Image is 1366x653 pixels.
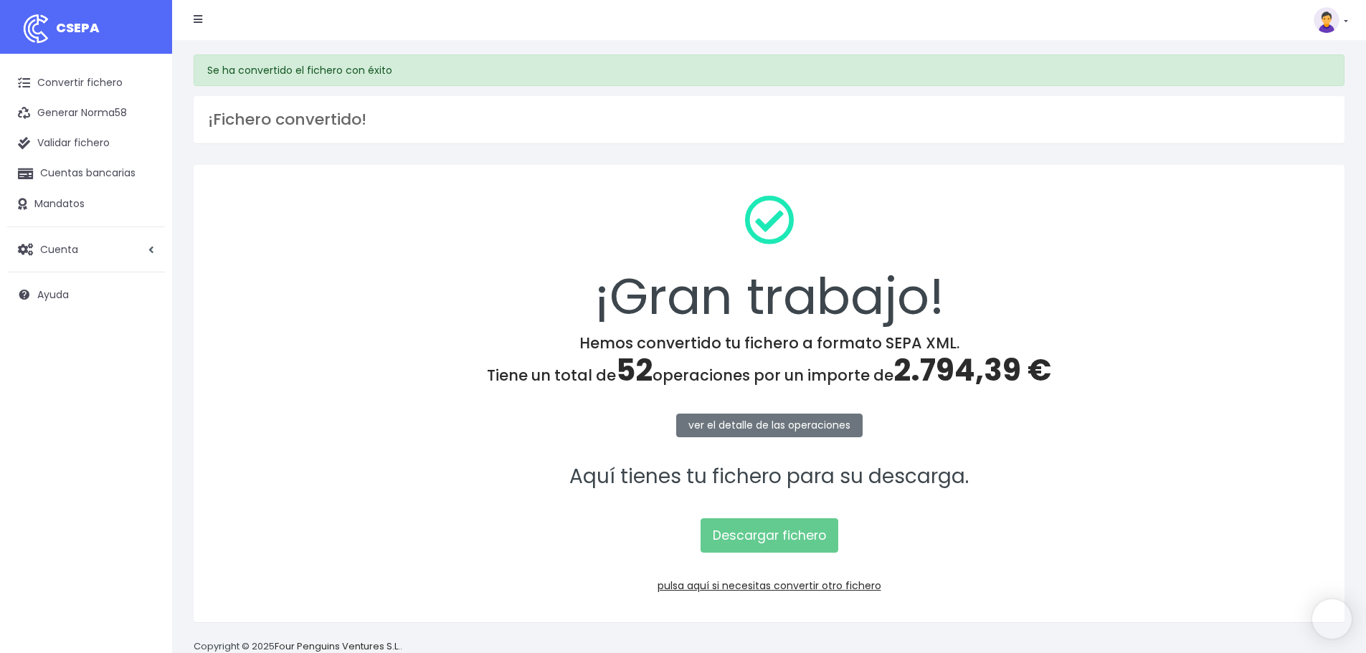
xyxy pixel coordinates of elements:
[18,11,54,47] img: logo
[212,461,1326,493] p: Aquí tienes tu fichero para su descarga.
[893,349,1051,391] span: 2.794,39 €
[701,518,838,553] a: Descargar fichero
[7,234,165,264] a: Cuenta
[1314,7,1339,33] img: profile
[212,334,1326,389] h4: Hemos convertido tu fichero a formato SEPA XML. Tiene un total de operaciones por un importe de
[7,68,165,98] a: Convertir fichero
[658,578,881,593] a: pulsa aquí si necesitas convertir otro fichero
[676,414,863,437] a: ver el detalle de las operaciones
[616,349,653,391] span: 52
[208,110,1330,129] h3: ¡Fichero convertido!
[7,189,165,219] a: Mandatos
[40,242,78,256] span: Cuenta
[7,98,165,128] a: Generar Norma58
[56,19,100,37] span: CSEPA
[7,280,165,310] a: Ayuda
[194,54,1344,86] div: Se ha convertido el fichero con éxito
[275,639,400,653] a: Four Penguins Ventures S.L.
[37,287,69,302] span: Ayuda
[212,183,1326,334] div: ¡Gran trabajo!
[7,128,165,158] a: Validar fichero
[7,158,165,189] a: Cuentas bancarias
